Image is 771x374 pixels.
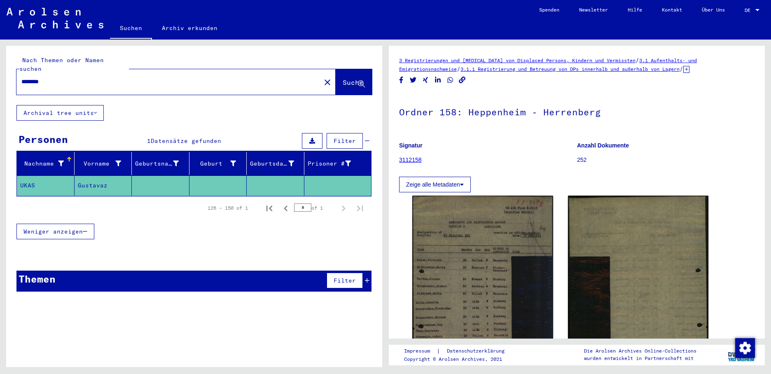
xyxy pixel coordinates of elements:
[745,7,754,13] span: DE
[680,65,683,72] span: /
[335,200,352,216] button: Next page
[327,273,363,288] button: Filter
[308,157,362,170] div: Prisoner #
[404,347,437,355] a: Impressum
[250,157,304,170] div: Geburtsdatum
[352,200,368,216] button: Last page
[152,18,227,38] a: Archiv erkunden
[247,152,304,175] mat-header-cell: Geburtsdatum
[19,271,56,286] div: Themen
[250,159,294,168] div: Geburtsdatum
[151,137,221,145] span: Datensätze gefunden
[404,355,514,363] p: Copyright © Arolsen Archives, 2021
[440,347,514,355] a: Datenschutzerklärung
[308,159,351,168] div: Prisoner #
[294,204,335,212] div: of 1
[132,152,189,175] mat-header-cell: Geburtsname
[75,152,132,175] mat-header-cell: Vorname
[16,224,94,239] button: Weniger anzeigen
[304,152,371,175] mat-header-cell: Prisoner #
[20,157,74,170] div: Nachname
[421,75,430,85] button: Share on Xing
[458,75,467,85] button: Copy link
[577,142,629,149] b: Anzahl Dokumente
[327,133,363,149] button: Filter
[726,344,757,365] img: yv_logo.png
[399,177,471,192] button: Zeige alle Metadaten
[319,74,336,90] button: Clear
[23,228,83,235] span: Weniger anzeigen
[399,93,755,129] h1: Ordner 158: Heppenheim - Herrenberg
[147,137,151,145] span: 1
[334,277,356,284] span: Filter
[261,200,278,216] button: First page
[334,137,356,145] span: Filter
[336,69,372,95] button: Suche
[19,132,68,147] div: Personen
[434,75,442,85] button: Share on LinkedIn
[278,200,294,216] button: Previous page
[110,18,152,40] a: Suchen
[208,204,248,212] div: 126 – 150 of 1
[135,159,179,168] div: Geburtsname
[19,56,104,72] mat-label: Nach Themen oder Namen suchen
[135,157,189,170] div: Geburtsname
[635,56,639,64] span: /
[20,159,64,168] div: Nachname
[16,105,104,121] button: Archival tree units
[7,8,103,28] img: Arolsen_neg.svg
[584,347,696,355] p: Die Arolsen Archives Online-Collections
[399,57,635,63] a: 3 Registrierungen und [MEDICAL_DATA] von Displaced Persons, Kindern und Vermissten
[17,152,75,175] mat-header-cell: Nachname
[397,75,406,85] button: Share on Facebook
[457,65,460,72] span: /
[17,175,75,196] mat-cell: UKAS
[193,157,247,170] div: Geburt‏
[735,338,755,358] img: Zustimmung ändern
[404,347,514,355] div: |
[399,142,423,149] b: Signatur
[577,156,755,164] p: 252
[584,355,696,362] p: wurden entwickelt in Partnerschaft mit
[78,157,132,170] div: Vorname
[193,159,236,168] div: Geburt‏
[75,175,132,196] mat-cell: Gustavaz
[189,152,247,175] mat-header-cell: Geburt‏
[78,159,121,168] div: Vorname
[446,75,455,85] button: Share on WhatsApp
[399,157,422,163] a: 3112158
[343,78,363,86] span: Suche
[460,66,680,72] a: 3.1.1 Registrierung und Betreuung von DPs innerhalb und außerhalb von Lagern
[322,77,332,87] mat-icon: close
[409,75,418,85] button: Share on Twitter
